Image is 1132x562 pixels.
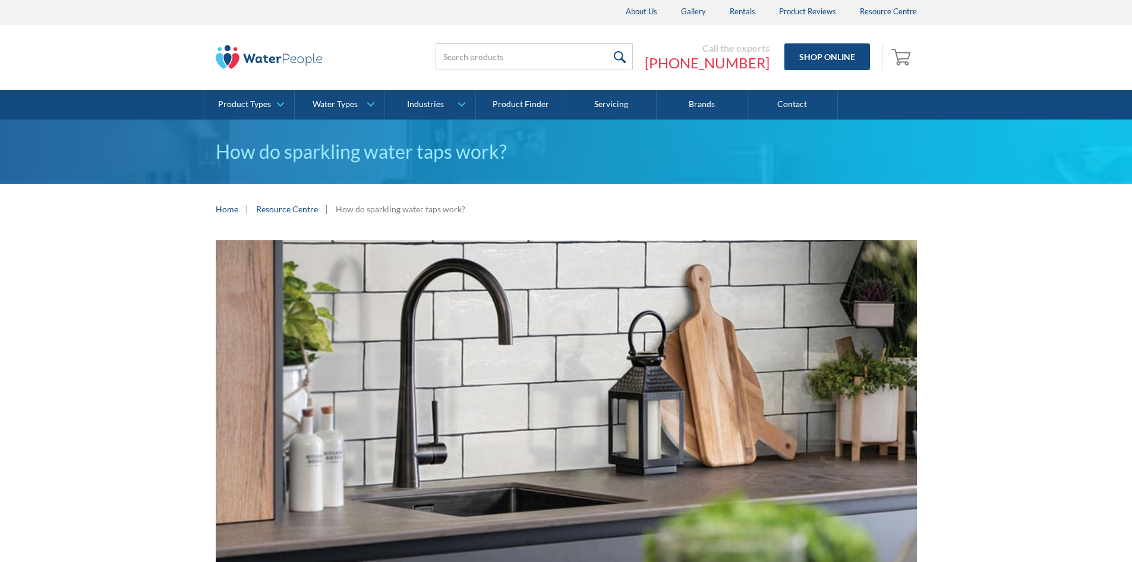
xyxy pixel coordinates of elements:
div: How do sparkling water taps work? [336,203,465,215]
div: | [324,202,330,216]
a: Home [216,203,238,215]
a: Servicing [566,90,657,120]
a: Industries [385,90,475,120]
div: Industries [407,99,444,109]
div: | [244,202,250,216]
div: Product Types [218,99,271,109]
h1: How do sparkling water taps work? [216,137,917,166]
div: Call the experts [645,42,770,54]
a: Contact [748,90,838,120]
input: Search products [436,43,633,70]
a: Shop Online [784,43,870,70]
a: Brands [657,90,747,120]
a: Water Types [295,90,384,120]
a: Resource Centre [256,203,318,215]
a: Product Types [204,90,294,120]
a: Open empty cart [888,43,917,71]
a: Product Finder [476,90,566,120]
div: Water Types [313,99,358,109]
a: [PHONE_NUMBER] [645,54,770,72]
img: The Water People [216,45,323,69]
img: shopping cart [891,47,914,66]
